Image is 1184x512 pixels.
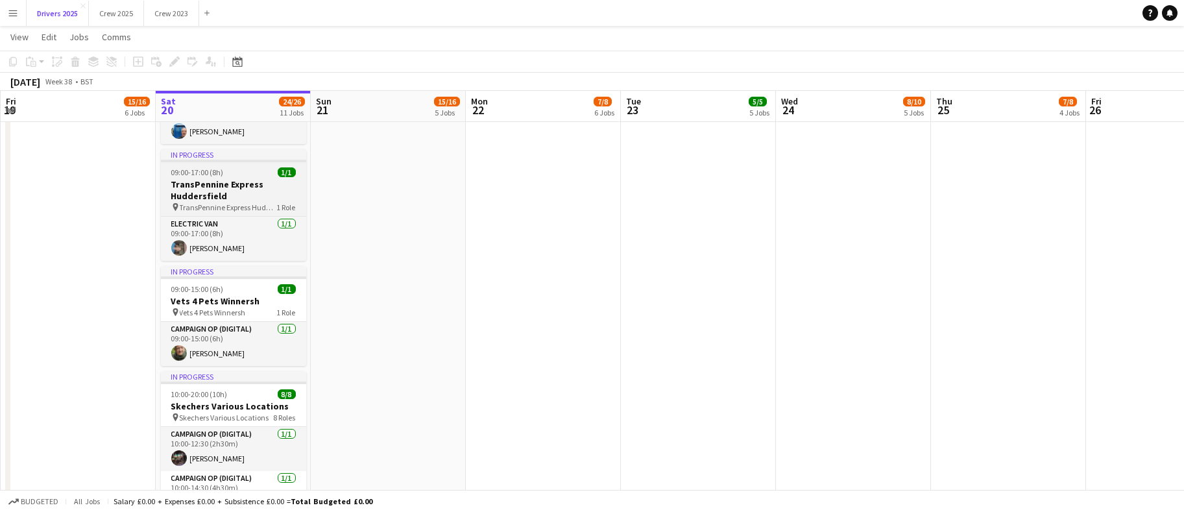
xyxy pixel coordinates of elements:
span: 10:00-20:00 (10h) [171,389,228,399]
span: 7/8 [1059,97,1077,106]
span: Edit [42,31,56,43]
span: Fri [6,95,16,107]
span: 5/5 [749,97,767,106]
app-card-role: Campaign Op (Digital)1/109:00-15:00 (6h)[PERSON_NAME] [161,322,306,366]
div: 5 Jobs [435,108,459,117]
div: [DATE] [10,75,40,88]
div: 6 Jobs [125,108,149,117]
h3: Skechers Various Locations [161,400,306,412]
div: BST [80,77,93,86]
span: 1 Role [277,202,296,212]
span: Fri [1091,95,1102,107]
div: In progress [161,266,306,276]
a: Jobs [64,29,94,45]
span: Sun [316,95,332,107]
span: 8/8 [278,389,296,399]
span: 26 [1089,103,1102,117]
span: 25 [934,103,952,117]
span: Skechers Various Locations [180,413,269,422]
span: Comms [102,31,131,43]
div: 11 Jobs [280,108,304,117]
a: Comms [97,29,136,45]
span: Week 38 [43,77,75,86]
span: 22 [469,103,488,117]
span: 8 Roles [274,413,296,422]
span: 24 [779,103,798,117]
span: View [10,31,29,43]
span: 15/16 [434,97,460,106]
span: TransPennine Express Huddersfield [180,202,277,212]
app-job-card: In progress09:00-17:00 (8h)1/1TransPennine Express Huddersfield TransPennine Express Huddersfield... [161,149,306,261]
div: 5 Jobs [904,108,924,117]
h3: Vets 4 Pets Winnersh [161,295,306,307]
span: Total Budgeted £0.00 [291,496,372,506]
app-card-role: Electric Van1/109:00-17:00 (8h)[PERSON_NAME] [161,217,306,261]
span: Wed [781,95,798,107]
span: 09:00-15:00 (6h) [171,284,224,294]
span: 15/16 [124,97,150,106]
app-card-role: Campaign Op (Digital)1/110:00-12:30 (2h30m)[PERSON_NAME] [161,427,306,471]
span: Tue [626,95,641,107]
span: 1/1 [278,284,296,294]
span: 1 Role [277,308,296,317]
button: Drivers 2025 [27,1,89,26]
span: Sat [161,95,176,107]
div: 4 Jobs [1059,108,1080,117]
a: View [5,29,34,45]
span: All jobs [71,496,103,506]
button: Crew 2023 [144,1,199,26]
app-job-card: In progress09:00-15:00 (6h)1/1Vets 4 Pets Winnersh Vets 4 Pets Winnersh1 RoleCampaign Op (Digital... [161,266,306,366]
div: In progress [161,149,306,160]
a: Edit [36,29,62,45]
span: 8/10 [903,97,925,106]
span: 7/8 [594,97,612,106]
span: 20 [159,103,176,117]
span: 24/26 [279,97,305,106]
span: 19 [4,103,16,117]
button: Crew 2025 [89,1,144,26]
div: 6 Jobs [594,108,614,117]
span: 09:00-17:00 (8h) [171,167,224,177]
h3: TransPennine Express Huddersfield [161,178,306,202]
span: Vets 4 Pets Winnersh [180,308,246,317]
div: Salary £0.00 + Expenses £0.00 + Subsistence £0.00 = [114,496,372,506]
span: Thu [936,95,952,107]
button: Budgeted [6,494,60,509]
span: Mon [471,95,488,107]
span: 21 [314,103,332,117]
span: 1/1 [278,167,296,177]
span: Budgeted [21,497,58,506]
div: In progress [161,371,306,382]
span: 23 [624,103,641,117]
div: 5 Jobs [749,108,769,117]
span: Jobs [69,31,89,43]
